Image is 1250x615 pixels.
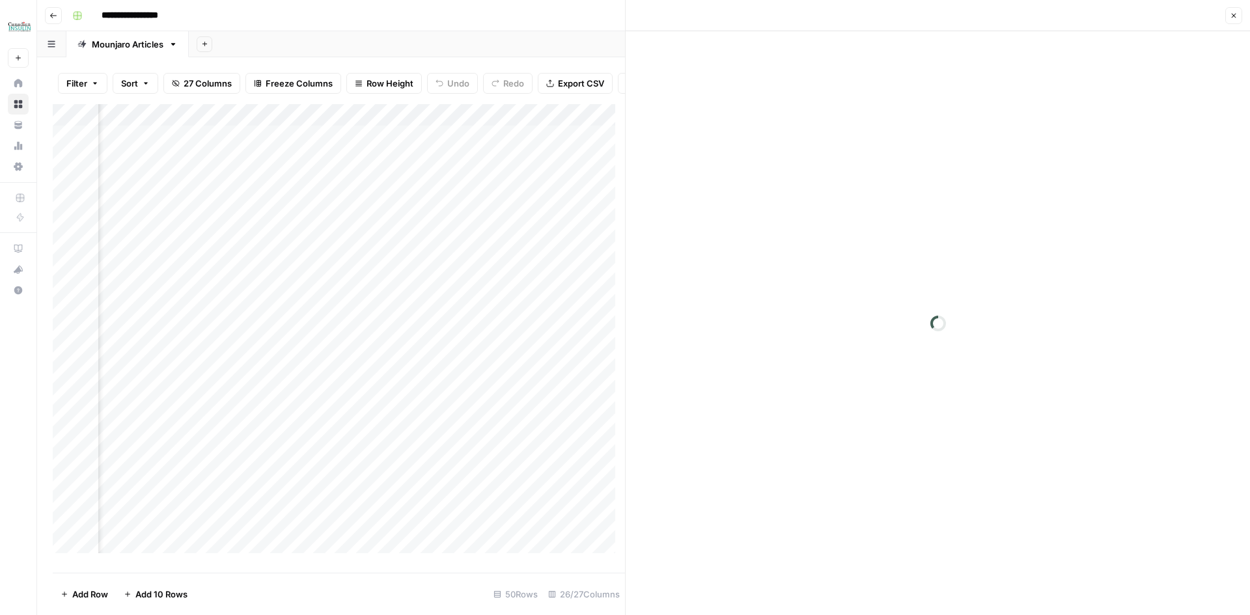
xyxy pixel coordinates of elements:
[135,588,187,601] span: Add 10 Rows
[8,10,29,43] button: Workspace: BCI
[447,77,469,90] span: Undo
[8,260,28,279] div: What's new?
[116,584,195,605] button: Add 10 Rows
[503,77,524,90] span: Redo
[245,73,341,94] button: Freeze Columns
[72,588,108,601] span: Add Row
[8,135,29,156] a: Usage
[538,73,613,94] button: Export CSV
[558,77,604,90] span: Export CSV
[8,115,29,135] a: Your Data
[66,77,87,90] span: Filter
[346,73,422,94] button: Row Height
[8,15,31,38] img: BCI Logo
[543,584,625,605] div: 26/27 Columns
[427,73,478,94] button: Undo
[66,31,189,57] a: Mounjaro Articles
[53,584,116,605] button: Add Row
[92,38,163,51] div: Mounjaro Articles
[163,73,240,94] button: 27 Columns
[8,238,29,259] a: AirOps Academy
[266,77,333,90] span: Freeze Columns
[8,259,29,280] button: What's new?
[8,156,29,177] a: Settings
[184,77,232,90] span: 27 Columns
[8,280,29,301] button: Help + Support
[58,73,107,94] button: Filter
[8,94,29,115] a: Browse
[483,73,533,94] button: Redo
[121,77,138,90] span: Sort
[367,77,413,90] span: Row Height
[488,584,543,605] div: 50 Rows
[113,73,158,94] button: Sort
[8,73,29,94] a: Home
